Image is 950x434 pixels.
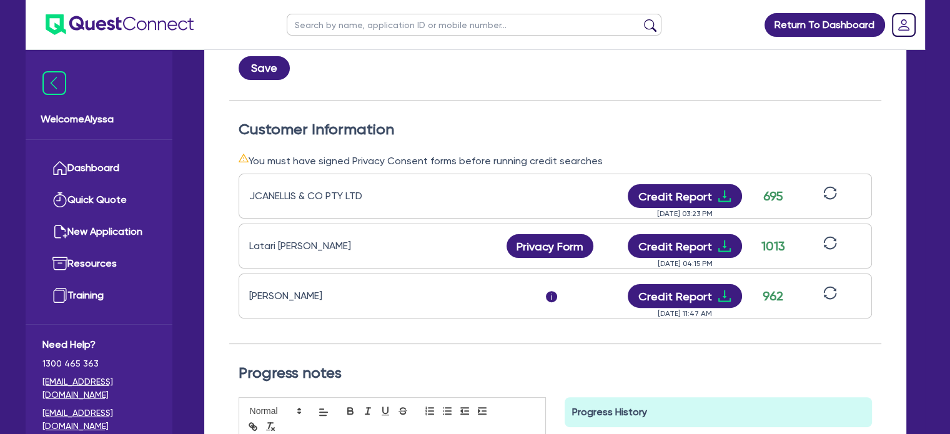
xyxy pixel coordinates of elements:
[717,239,732,254] span: download
[42,357,156,370] span: 1300 465 363
[42,337,156,352] span: Need Help?
[42,280,156,312] a: Training
[239,56,290,80] button: Save
[42,375,156,402] a: [EMAIL_ADDRESS][DOMAIN_NAME]
[239,121,872,139] h2: Customer Information
[546,291,557,302] span: i
[42,152,156,184] a: Dashboard
[628,284,742,308] button: Credit Reportdownload
[42,216,156,248] a: New Application
[249,289,405,303] div: [PERSON_NAME]
[287,14,661,36] input: Search by name, application ID or mobile number...
[823,286,837,300] span: sync
[717,289,732,303] span: download
[249,239,405,254] div: Latari [PERSON_NAME]
[42,407,156,433] a: [EMAIL_ADDRESS][DOMAIN_NAME]
[888,9,920,41] a: Dropdown toggle
[239,153,249,163] span: warning
[819,285,841,307] button: sync
[717,189,732,204] span: download
[819,185,841,207] button: sync
[758,287,789,305] div: 962
[41,112,157,127] span: Welcome Alyssa
[42,248,156,280] a: Resources
[628,234,742,258] button: Credit Reportdownload
[565,397,872,427] div: Progress History
[46,14,194,35] img: quest-connect-logo-blue
[823,186,837,200] span: sync
[823,236,837,250] span: sync
[52,288,67,303] img: training
[42,184,156,216] a: Quick Quote
[249,189,405,204] div: JCANELLIS & CO PTY LTD
[764,13,885,37] a: Return To Dashboard
[52,224,67,239] img: new-application
[239,153,872,169] div: You must have signed Privacy Consent forms before running credit searches
[758,187,789,205] div: 695
[52,256,67,271] img: resources
[42,71,66,95] img: icon-menu-close
[758,237,789,255] div: 1013
[507,234,594,258] button: Privacy Form
[52,192,67,207] img: quick-quote
[819,235,841,257] button: sync
[628,184,742,208] button: Credit Reportdownload
[239,364,872,382] h2: Progress notes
